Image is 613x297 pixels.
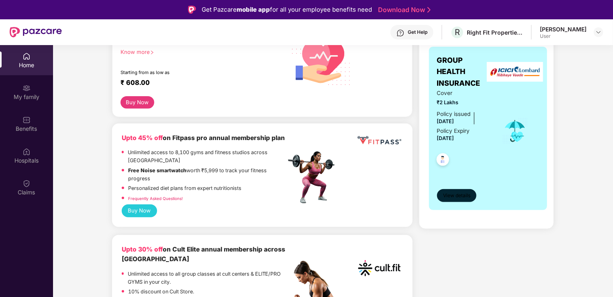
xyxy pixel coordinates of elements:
[443,192,470,200] span: View details
[10,27,62,37] img: New Pazcare Logo
[237,6,270,13] strong: mobile app
[455,27,460,37] span: R
[396,29,405,37] img: svg+xml;base64,PHN2ZyBpZD0iSGVscC0zMngzMiIgeG1sbnM9Imh0dHA6Ly93d3cudzMub3JnLzIwMDAvc3ZnIiB3aWR0aD...
[122,134,163,142] b: Upto 45% off
[150,50,154,55] span: right
[22,52,31,60] img: svg+xml;base64,PHN2ZyBpZD0iSG9tZSIgeG1sbnM9Imh0dHA6Ly93d3cudzMub3JnLzIwMDAvc3ZnIiB3aWR0aD0iMjAiIG...
[437,89,491,97] span: Cover
[427,6,431,14] img: Stroke
[188,6,196,14] img: Logo
[121,96,154,109] button: Buy Now
[540,33,586,39] div: User
[356,133,403,148] img: fppp.png
[433,151,453,171] img: svg+xml;base64,PHN2ZyB4bWxucz0iaHR0cDovL3d3dy53My5vcmcvMjAwMC9zdmciIHdpZHRoPSI0OC45NDMiIGhlaWdodD...
[128,270,286,286] p: Unlimited access to all group classes at cult centers & ELITE/PRO GYMS in your city.
[408,29,427,35] div: Get Help
[128,167,286,183] p: worth ₹5,999 to track your fitness progress
[437,118,454,124] span: [DATE]
[437,127,470,135] div: Policy Expiry
[128,167,186,173] strong: Free Noise smartwatch
[128,196,183,201] a: Frequently Asked Questions!
[202,5,372,14] div: Get Pazcare for all your employee benefits need
[128,184,241,192] p: Personalized diet plans from expert nutritionists
[122,245,163,253] b: Upto 30% off
[122,204,157,217] button: Buy Now
[437,189,477,202] button: View details
[22,84,31,92] img: svg+xml;base64,PHN2ZyB3aWR0aD0iMjAiIGhlaWdodD0iMjAiIHZpZXdCb3g9IjAgMCAyMCAyMCIgZmlsbD0ibm9uZSIgeG...
[121,78,278,88] div: ₹ 608.00
[286,22,357,94] img: svg+xml;base64,PHN2ZyB4bWxucz0iaHR0cDovL3d3dy53My5vcmcvMjAwMC9zdmciIHhtbG5zOnhsaW5rPSJodHRwOi8vd3...
[128,288,194,296] p: 10% discount on Cult Store.
[378,6,428,14] a: Download Now
[121,49,281,54] div: Know more
[128,148,286,165] p: Unlimited access to 8,100 gyms and fitness studios across [GEOGRAPHIC_DATA]
[437,55,491,89] span: GROUP HEALTH INSURANCE
[22,148,31,156] img: svg+xml;base64,PHN2ZyBpZD0iSG9zcGl0YWxzIiB4bWxucz0iaHR0cDovL3d3dy53My5vcmcvMjAwMC9zdmciIHdpZHRoPS...
[286,149,342,206] img: fpp.png
[437,135,454,141] span: [DATE]
[121,70,252,75] div: Starting from as low as
[540,25,586,33] div: [PERSON_NAME]
[502,118,528,144] img: icon
[122,134,285,142] b: on Fitpass pro annual membership plan
[437,99,491,107] span: ₹2 Lakhs
[122,245,285,263] b: on Cult Elite annual membership across [GEOGRAPHIC_DATA]
[22,116,31,124] img: svg+xml;base64,PHN2ZyBpZD0iQmVuZWZpdHMiIHhtbG5zPSJodHRwOi8vd3d3LnczLm9yZy8yMDAwL3N2ZyIgd2lkdGg9Ij...
[467,29,523,36] div: Right Fit Properties LLP
[22,179,31,188] img: svg+xml;base64,PHN2ZyBpZD0iQ2xhaW0iIHhtbG5zPSJodHRwOi8vd3d3LnczLm9yZy8yMDAwL3N2ZyIgd2lkdGg9IjIwIi...
[487,62,543,82] img: insurerLogo
[595,29,602,35] img: svg+xml;base64,PHN2ZyBpZD0iRHJvcGRvd24tMzJ4MzIiIHhtbG5zPSJodHRwOi8vd3d3LnczLm9yZy8yMDAwL3N2ZyIgd2...
[356,245,403,292] img: cult.png
[437,110,471,118] div: Policy issued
